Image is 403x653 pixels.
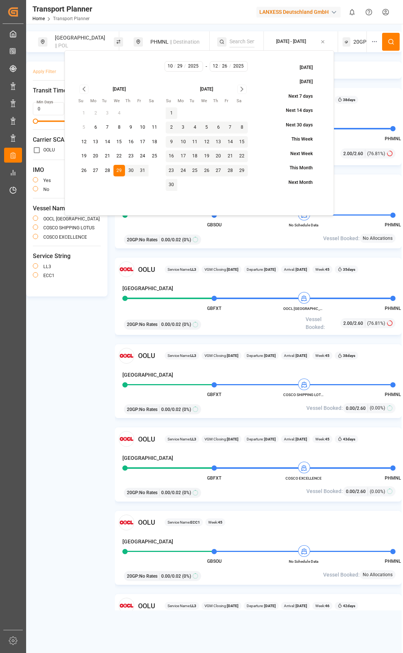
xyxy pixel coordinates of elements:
label: yes [43,178,51,183]
button: 6 [90,122,102,134]
span: / [184,63,186,70]
button: 6 [213,122,225,134]
span: VGM Closing: [204,603,238,609]
th: Tuesday [189,98,201,105]
img: Carrier [119,515,134,530]
b: 43 days [343,437,355,441]
button: 8 [113,122,125,134]
button: 17 [137,136,149,148]
span: Arrival: [284,267,307,272]
th: Saturday [149,98,160,105]
h4: [GEOGRAPHIC_DATA] [122,285,173,292]
input: M [166,63,174,70]
span: Departure: [247,353,276,358]
button: 8 [236,122,248,134]
button: 7 [224,122,236,134]
span: || Destination [170,39,200,45]
span: PHMNL [385,306,401,311]
span: GBSOU [207,222,222,227]
span: 20GP : [127,573,139,580]
button: 19 [78,150,90,162]
span: 0.00 [346,406,355,411]
button: 24 [177,165,189,177]
span: Service Name: [168,353,196,358]
button: 14 [101,136,113,148]
div: - [206,61,207,72]
th: Friday [137,98,149,105]
th: Wednesday [201,98,213,105]
button: 13 [213,136,225,148]
span: 20GP : [127,406,139,413]
button: 30 [166,179,178,191]
button: 26 [78,165,90,177]
button: Next 30 days [269,119,321,132]
span: 0.00 / 0.02 [161,489,181,496]
button: 13 [90,136,102,148]
b: LL3 [190,437,196,441]
b: 45 [325,437,329,441]
span: Week: [315,267,329,272]
h4: [GEOGRAPHIC_DATA] [122,371,173,379]
button: 31 [137,165,149,177]
span: Transit Time [33,86,101,95]
div: / [346,487,368,495]
b: [DATE] [263,437,276,441]
button: 25 [149,150,160,162]
button: 18 [149,136,160,148]
span: 2.00 [343,151,352,156]
div: / [346,404,368,412]
button: [DATE] [282,76,321,89]
span: GBFXT [207,475,221,481]
b: [DATE] [263,354,276,358]
span: No Allocations [363,235,393,242]
th: Sunday [78,98,90,105]
div: [GEOGRAPHIC_DATA] [50,31,111,53]
span: Week: [315,436,329,442]
button: 1 [166,107,178,119]
span: GBFXT [207,306,221,311]
h4: [GEOGRAPHIC_DATA] [122,454,173,462]
span: / [219,63,221,70]
span: PHMNL [385,392,401,397]
th: Thursday [125,98,137,105]
span: 0.00 / 0.02 [161,406,181,413]
button: 16 [166,150,178,162]
label: LL3 [43,264,51,269]
input: YYYY [231,63,246,70]
button: Next Month [271,176,321,189]
button: 26 [201,165,213,177]
span: No Rates [139,573,157,580]
span: 20GP : [127,321,139,328]
button: [DATE] [282,61,321,74]
b: [DATE] [227,267,238,271]
button: [DATE] - [DATE] [268,35,334,49]
button: 21 [101,150,113,162]
b: [DATE] [295,267,307,271]
button: 10 [137,122,149,134]
h4: [GEOGRAPHIC_DATA] [122,538,173,546]
button: 9 [125,122,137,134]
div: [DATE] - [DATE] [276,38,306,45]
th: Tuesday [101,98,113,105]
span: IMO [33,166,101,175]
img: Carrier [119,261,134,277]
button: 23 [125,150,137,162]
button: 5 [201,122,213,134]
span: PHMNL [385,475,401,481]
button: 19 [201,150,213,162]
button: 14 [224,136,236,148]
th: Sunday [166,98,178,105]
span: 0.00 / 0.02 [161,573,181,580]
button: 18 [189,150,201,162]
span: OOCL [GEOGRAPHIC_DATA] [283,306,324,311]
button: 12 [201,136,213,148]
span: Minimum [33,119,38,124]
label: COSCO SHIPPING LOTUS [43,226,94,230]
span: No Schedule Data [283,222,324,228]
button: 28 [224,165,236,177]
span: OOLU [138,434,155,444]
span: 20GP : [127,236,139,243]
span: 0.00 / 0.02 [161,236,181,243]
span: GBSOU [207,559,222,564]
b: 46 [325,604,329,608]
